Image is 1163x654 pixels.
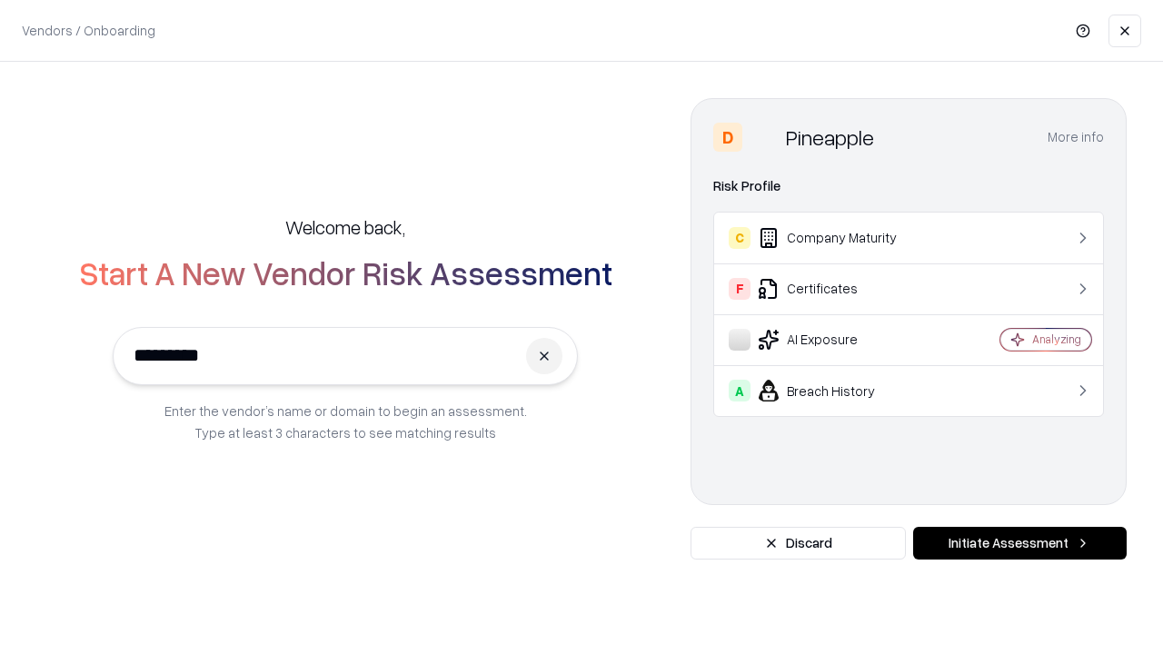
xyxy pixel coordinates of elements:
[729,278,750,300] div: F
[729,380,750,401] div: A
[713,123,742,152] div: D
[691,527,906,560] button: Discard
[713,175,1104,197] div: Risk Profile
[913,527,1127,560] button: Initiate Assessment
[750,123,779,152] img: Pineapple
[1032,332,1081,347] div: Analyzing
[729,227,750,249] div: C
[22,21,155,40] p: Vendors / Onboarding
[729,227,946,249] div: Company Maturity
[285,214,405,240] h5: Welcome back,
[729,380,946,401] div: Breach History
[164,400,527,443] p: Enter the vendor’s name or domain to begin an assessment. Type at least 3 characters to see match...
[1048,121,1104,154] button: More info
[79,254,612,291] h2: Start A New Vendor Risk Assessment
[786,123,874,152] div: Pineapple
[729,329,946,351] div: AI Exposure
[729,278,946,300] div: Certificates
